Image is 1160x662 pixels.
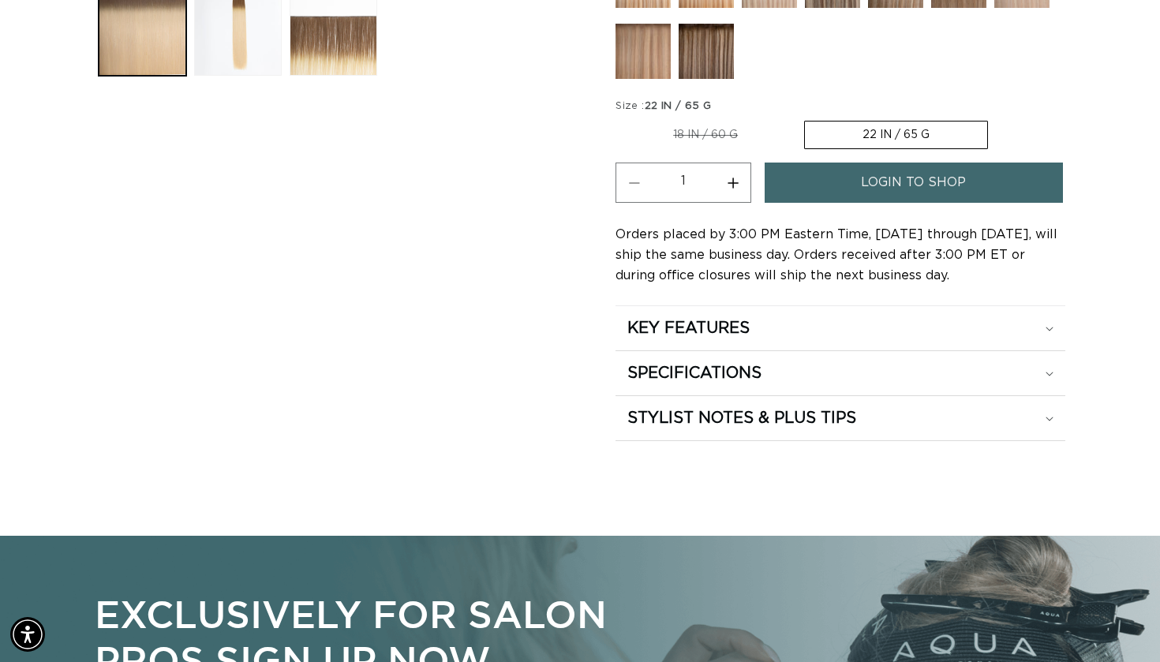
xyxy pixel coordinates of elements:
img: Como Root Tap - Q Weft [679,24,734,79]
legend: Size : [616,99,713,114]
a: Arabian Root Tap - Q Weft [616,24,671,87]
a: login to shop [765,163,1063,203]
h2: KEY FEATURES [627,318,750,338]
summary: SPECIFICATIONS [616,351,1065,395]
summary: STYLIST NOTES & PLUS TIPS [616,396,1065,440]
label: 18 IN / 60 G [616,122,795,148]
img: Arabian Root Tap - Q Weft [616,24,671,79]
label: 22 IN / 65 G [804,121,988,149]
span: 22 IN / 65 G [645,101,712,111]
h2: SPECIFICATIONS [627,363,761,383]
div: Accessibility Menu [10,617,45,652]
h2: STYLIST NOTES & PLUS TIPS [627,408,856,428]
summary: KEY FEATURES [616,306,1065,350]
a: Como Root Tap - Q Weft [679,24,734,87]
span: Orders placed by 3:00 PM Eastern Time, [DATE] through [DATE], will ship the same business day. Or... [616,228,1057,282]
span: login to shop [861,163,966,203]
